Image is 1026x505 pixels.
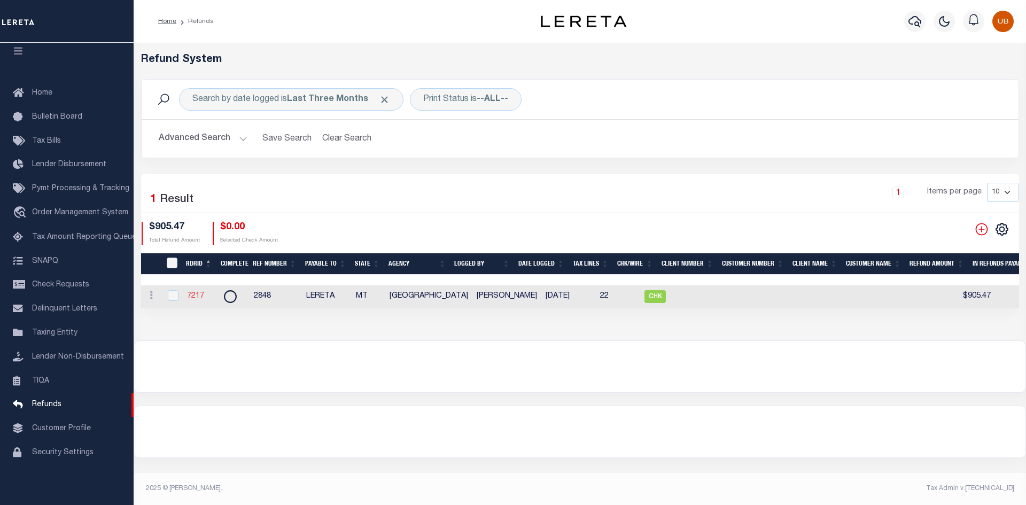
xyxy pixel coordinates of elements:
[32,161,106,168] span: Lender Disbursement
[596,285,640,308] td: 22
[13,206,30,220] i: travel_explore
[569,253,613,275] th: Tax Lines: activate to sort column ascending
[927,187,982,198] span: Items per page
[32,113,82,121] span: Bulletin Board
[32,185,129,192] span: Pymt Processing & Tracking
[32,305,97,313] span: Delinquent Letters
[32,401,61,408] span: Refunds
[472,285,541,308] td: [PERSON_NAME]
[32,353,124,361] span: Lender Non-Disbursement
[450,253,514,275] th: Logged By: activate to sort column ascending
[160,253,181,275] th: RefundDepositRegisterID
[718,253,788,275] th: Customer Number: activate to sort column ascending
[588,484,1014,493] div: Tax Admin v.[TECHNICAL_ID]
[992,11,1014,32] img: svg+xml;base64,PHN2ZyB4bWxucz0iaHR0cDovL3d3dy53My5vcmcvMjAwMC9zdmciIHBvaW50ZXItZXZlbnRzPSJub25lIi...
[158,18,176,25] a: Home
[410,88,522,111] div: Print Status is
[32,89,52,97] span: Home
[385,285,472,308] td: [GEOGRAPHIC_DATA]
[379,94,390,105] span: Click to Remove
[318,128,376,149] button: Clear Search
[138,484,580,493] div: 2025 © [PERSON_NAME].
[32,234,136,241] span: Tax Amount Reporting Queue
[287,95,368,104] b: Last Three Months
[351,253,384,275] th: State: activate to sort column ascending
[477,95,508,104] b: --ALL--
[248,253,301,275] th: Ref Number: activate to sort column ascending
[176,17,214,26] li: Refunds
[644,290,666,303] span: CHK
[182,253,216,275] th: RDRID: activate to sort column descending
[788,253,842,275] th: Client Name: activate to sort column ascending
[149,237,200,245] p: Total Refund Amount
[187,292,204,300] a: 7217
[179,88,403,111] div: Search by date logged is
[302,285,352,308] td: LERETA
[32,329,77,337] span: Taxing Entity
[892,187,904,198] a: 1
[32,425,91,432] span: Customer Profile
[32,137,61,145] span: Tax Bills
[32,257,58,265] span: SNAPQ
[256,128,318,149] button: Save Search
[149,222,200,234] h4: $905.47
[220,237,278,245] p: Selected Check Amount
[352,285,385,308] td: MT
[932,285,995,308] td: $905.47
[613,253,657,275] th: Chk/Wire: activate to sort column ascending
[32,449,94,456] span: Security Settings
[842,253,905,275] th: Customer Name: activate to sort column ascending
[541,285,596,308] td: [DATE]
[216,253,248,275] th: Complete
[657,253,718,275] th: Client Number: activate to sort column ascending
[150,194,157,205] span: 1
[384,253,450,275] th: Agency: activate to sort column ascending
[514,253,569,275] th: Date Logged: activate to sort column ascending
[159,128,247,149] button: Advanced Search
[905,253,968,275] th: Refund Amount: activate to sort column ascending
[220,222,278,234] h4: $0.00
[541,15,626,27] img: logo-dark.svg
[160,191,193,208] label: Result
[32,281,89,289] span: Check Requests
[141,53,1019,66] h5: Refund System
[32,209,128,216] span: Order Management System
[250,285,302,308] td: 2848
[301,253,351,275] th: Payable To: activate to sort column ascending
[32,377,49,384] span: TIQA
